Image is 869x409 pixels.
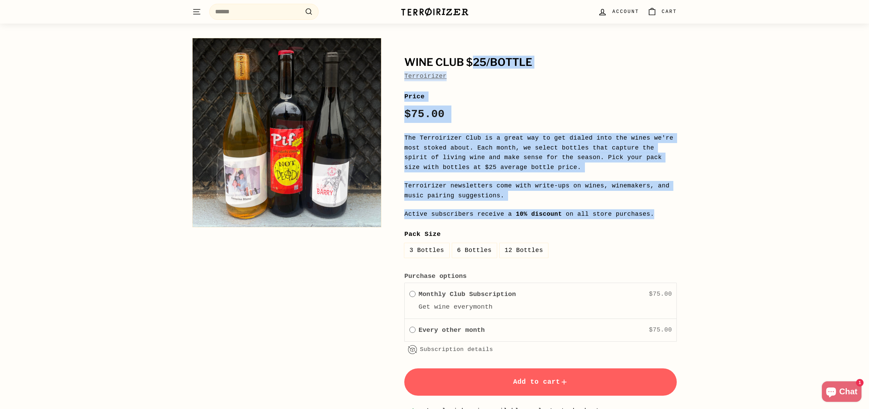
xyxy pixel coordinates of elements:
label: Monthly Club Subscription [419,289,516,299]
label: Price [404,91,677,102]
inbox-online-store-chat: Shopify online store chat [820,381,864,404]
img: Wine Club $25/bottle [193,38,381,227]
span: Terroirizer newsletters come with write-ups on wines, winemakers, and music pairing suggestions. [404,182,669,199]
span: Add to cart [513,378,569,386]
label: Purchase options [404,271,677,281]
p: The Terroirizer Club is a great way to get dialed into the wines we're most stoked about. Each mo... [404,133,677,172]
span: $75.00 [649,291,672,297]
a: Cart [643,2,681,22]
div: Monthly Club Subscription [409,289,416,299]
span: Cart [662,8,677,15]
span: $75.00 [649,326,672,333]
span: Account [612,8,639,15]
div: Every other month [409,325,416,335]
span: $75.00 [404,108,445,121]
button: Add to cart [404,368,677,396]
a: Subscription details [420,346,493,353]
p: Active subscribers receive a on all store purchases. [404,209,677,219]
label: month [473,303,492,311]
a: Account [594,2,643,22]
label: Pack Size [404,229,677,239]
label: Get wine every [419,303,473,311]
strong: 10% discount [516,211,562,217]
label: Every other month [419,325,485,335]
label: 3 Bottles [404,243,449,258]
a: Terroirizer [404,73,447,80]
h1: Wine Club $25/bottle [404,57,677,68]
label: 12 Bottles [500,243,548,258]
label: 6 Bottles [452,243,497,258]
